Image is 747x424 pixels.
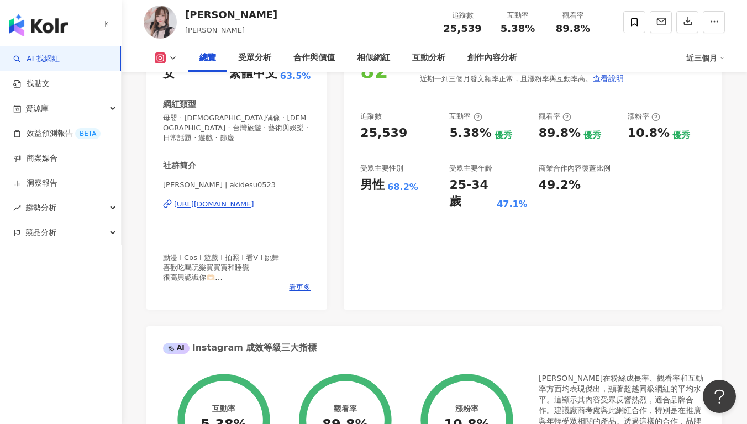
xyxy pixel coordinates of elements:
span: 競品分析 [25,220,56,245]
span: 母嬰 · [DEMOGRAPHIC_DATA]偶像 · [DEMOGRAPHIC_DATA] · 台灣旅遊 · 藝術與娛樂 · 日常話題 · 遊戲 · 節慶 [163,113,311,144]
div: [PERSON_NAME] [185,8,277,22]
div: 男性 [360,177,385,194]
div: 優秀 [495,129,512,141]
div: 互動分析 [412,51,445,65]
div: 受眾主要年齡 [449,163,492,173]
img: logo [9,14,68,36]
div: 互動率 [497,10,539,21]
div: 社群簡介 [163,160,196,172]
iframe: Help Scout Beacon - Open [703,380,736,413]
div: 商業合作內容覆蓋比例 [539,163,611,173]
div: 受眾分析 [238,51,271,65]
a: 洞察報告 [13,178,57,189]
div: 合作與價值 [293,51,335,65]
div: AI [163,343,190,354]
div: 5.38% [449,125,491,142]
span: 63.5% [280,70,311,82]
div: 創作內容分析 [467,51,517,65]
div: 49.2% [539,177,581,194]
div: 繁體中文 [229,65,277,82]
a: [URL][DOMAIN_NAME] [163,199,311,209]
div: 近期一到三個月發文頻率正常，且漲粉率與互動率高。 [420,67,624,89]
span: 89.8% [556,23,590,34]
div: 觀看率 [539,112,571,121]
div: 25,539 [360,125,407,142]
span: 動漫 Ⅰ Cos Ⅰ 遊戲 Ⅰ 拍照 Ⅰ 看V Ⅰ 跳舞 喜歡吃喝玩樂買買買和睡覺 很高興認識你🫶🏻 - 工作邀約/合作互惠 往這邊✨ 📪 [EMAIL_ADDRESS][DOMAIN_NAME... [163,253,299,332]
div: 總覽 [199,51,216,65]
div: [URL][DOMAIN_NAME] [174,199,254,209]
a: 商案媒合 [13,153,57,164]
div: 觀看率 [552,10,594,21]
div: Instagram 成效等級三大指標 [163,342,317,354]
span: [PERSON_NAME] [185,26,245,34]
span: 資源庫 [25,96,49,121]
div: 網紅類型 [163,99,196,110]
div: 追蹤數 [441,10,483,21]
div: 受眾主要性別 [360,163,403,173]
a: 找貼文 [13,78,50,89]
span: 看更多 [289,283,311,293]
a: searchAI 找網紅 [13,54,60,65]
div: 優秀 [583,129,601,141]
div: 漲粉率 [455,404,478,413]
span: 趨勢分析 [25,195,56,220]
div: 近三個月 [686,49,725,67]
div: 89.8% [539,125,581,142]
div: 相似網紅 [357,51,390,65]
div: 漲粉率 [628,112,660,121]
a: 效益預測報告BETA [13,128,101,139]
div: 互動率 [449,112,482,121]
span: rise [13,204,21,212]
img: KOL Avatar [144,6,177,39]
span: 查看說明 [593,74,624,83]
div: 觀看率 [334,404,357,413]
button: 查看說明 [592,67,624,89]
div: 25-34 歲 [449,177,494,211]
div: 女 [163,65,175,82]
div: 追蹤數 [360,112,382,121]
span: [PERSON_NAME] | akidesu0523 [163,180,311,190]
div: 47.1% [497,198,528,210]
span: 5.38% [501,23,535,34]
div: 10.8% [628,125,670,142]
div: 68.2% [387,181,418,193]
div: 優秀 [672,129,690,141]
div: 互動率 [212,404,235,413]
span: 25,539 [443,23,481,34]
